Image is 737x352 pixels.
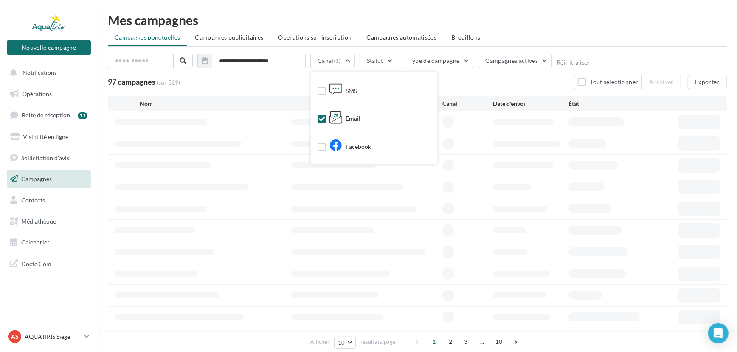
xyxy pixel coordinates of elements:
[7,40,91,55] button: Nouvelle campagne
[444,335,457,349] span: 2
[23,133,68,140] span: Visibilité en ligne
[334,57,341,64] span: (1)
[278,34,352,41] span: Operations sur inscription
[5,233,93,251] a: Calendrier
[360,338,396,346] span: résultats/page
[21,258,51,269] span: Docto'Com
[360,54,397,68] button: Statut
[402,54,474,68] button: Type de campagne
[442,99,493,108] div: Canal
[195,34,263,41] span: Campagnes publicitaires
[22,90,52,97] span: Opérations
[78,112,87,119] div: 11
[642,75,681,89] button: Archiver
[7,329,91,345] a: AS AQUATIRIS Siège
[708,323,729,343] div: Open Intercom Messenger
[568,99,644,108] div: État
[157,78,180,87] span: (sur 529)
[688,75,727,89] button: Exporter
[5,64,89,82] button: Notifications
[5,213,93,230] a: Médiathèque
[21,196,45,204] span: Contacts
[21,154,69,161] span: Sollicitation d'avis
[108,77,155,86] span: 97 campagnes
[21,238,50,246] span: Calendrier
[459,335,473,349] span: 3
[5,85,93,103] a: Opérations
[21,218,56,225] span: Médiathèque
[329,141,371,154] div: Facebook
[310,338,329,346] span: Afficher
[478,54,552,68] button: Campagnes actives
[451,34,481,41] span: Brouillons
[11,332,19,341] span: AS
[5,128,93,146] a: Visibilité en ligne
[5,149,93,167] a: Sollicitation d'avis
[492,335,506,349] span: 10
[108,14,727,26] div: Mes campagnes
[25,332,81,341] p: AQUATIRIS Siège
[329,113,360,126] div: Email
[493,99,568,108] div: Date d'envoi
[5,191,93,209] a: Contacts
[329,85,357,98] div: SMS
[5,170,93,188] a: Campagnes
[21,175,52,182] span: Campagnes
[334,337,356,349] button: 10
[475,335,489,349] span: ...
[574,75,642,89] button: Tout sélectionner
[23,69,57,76] span: Notifications
[5,106,93,124] a: Boîte de réception11
[485,57,538,64] span: Campagnes actives
[22,111,70,119] span: Boîte de réception
[557,59,591,66] button: Réinitialiser
[427,335,441,349] span: 1
[5,255,93,273] a: Docto'Com
[367,34,437,41] span: Campagnes automatisées
[140,99,316,108] div: Nom
[338,339,345,346] span: 10
[310,54,355,68] button: Canal(1)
